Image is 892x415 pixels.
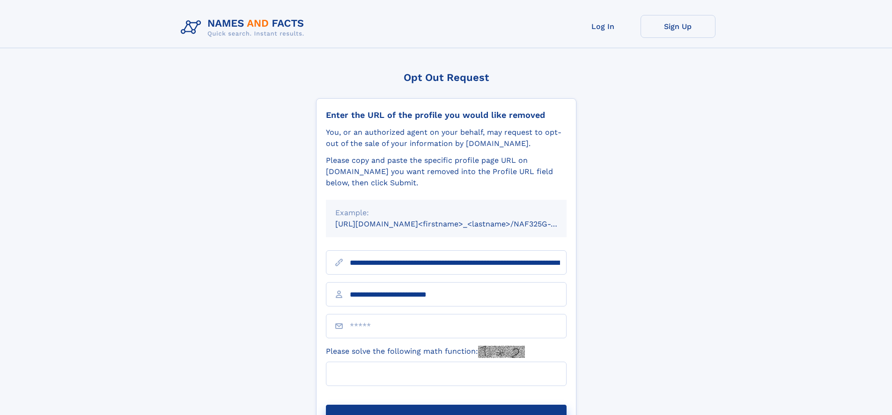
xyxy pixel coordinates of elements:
[641,15,715,38] a: Sign Up
[326,346,525,358] label: Please solve the following math function:
[326,110,567,120] div: Enter the URL of the profile you would like removed
[177,15,312,40] img: Logo Names and Facts
[335,207,557,218] div: Example:
[326,155,567,189] div: Please copy and paste the specific profile page URL on [DOMAIN_NAME] you want removed into the Pr...
[326,127,567,149] div: You, or an authorized agent on your behalf, may request to opt-out of the sale of your informatio...
[566,15,641,38] a: Log In
[316,72,576,83] div: Opt Out Request
[335,219,584,228] small: [URL][DOMAIN_NAME]<firstname>_<lastname>/NAF325G-xxxxxxxx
